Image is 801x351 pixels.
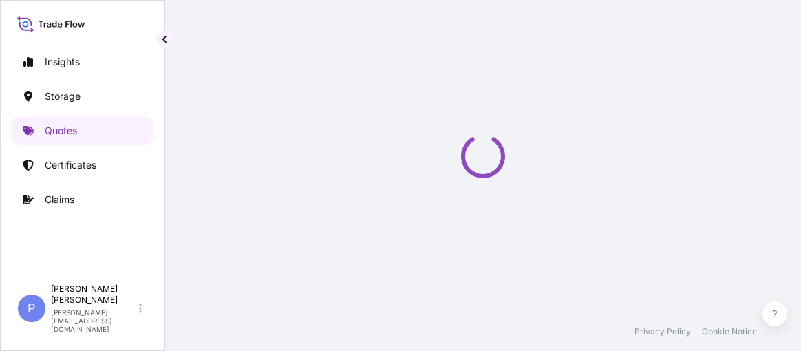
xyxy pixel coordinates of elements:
[12,83,153,110] a: Storage
[12,48,153,76] a: Insights
[12,117,153,145] a: Quotes
[28,301,36,315] span: P
[45,193,74,206] p: Claims
[702,326,757,337] a: Cookie Notice
[45,89,81,103] p: Storage
[12,186,153,213] a: Claims
[634,326,691,337] a: Privacy Policy
[51,308,136,333] p: [PERSON_NAME][EMAIL_ADDRESS][DOMAIN_NAME]
[45,55,80,69] p: Insights
[51,284,136,306] p: [PERSON_NAME] [PERSON_NAME]
[12,151,153,179] a: Certificates
[45,124,77,138] p: Quotes
[45,158,96,172] p: Certificates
